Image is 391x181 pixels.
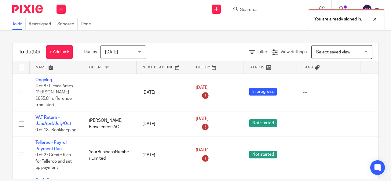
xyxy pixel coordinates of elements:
span: View Settings [280,50,307,54]
span: [DATE] [196,85,209,90]
a: To do [12,18,26,30]
a: Snoozed [57,18,78,30]
span: Not started [249,151,277,158]
span: [DATE] [196,148,209,152]
span: Tags [303,66,313,69]
span: (50) [31,49,40,54]
a: Done [81,18,94,30]
a: VAT Return - Jan/April/July/Oct [35,115,71,126]
span: In progress [249,88,277,96]
h1: To do [19,49,40,55]
td: YourBusinessNumber Limited [83,136,136,174]
span: [DATE] [196,117,209,121]
td: [DATE] [136,111,190,136]
span: 4 of 8 · Plexaa Amex [PERSON_NAME] £655.81 difference from start [35,84,73,107]
span: 0 of 13 · Bookkeeping [35,128,76,132]
span: Not started [249,119,277,127]
a: Telleroo - Payroll Payment Run [35,140,67,151]
img: svg%3E [362,4,372,14]
span: Select saved view [316,50,350,54]
div: --- [303,121,354,127]
a: Reassigned [29,18,54,30]
p: You are already signed in. [314,16,362,22]
td: [PERSON_NAME] Biosciences AG [83,111,136,136]
td: [DATE] [136,136,190,174]
a: + Add task [46,45,73,59]
span: [DATE] [105,50,118,54]
td: [DATE] [136,74,190,111]
div: --- [303,152,354,158]
a: Ongoing [35,78,52,82]
p: Due by [84,49,97,55]
div: --- [303,89,354,96]
span: Filter [258,50,267,54]
img: Pixie [12,5,43,13]
span: 0 of 2 · Create files for Telleroo and set up payment [35,153,72,170]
